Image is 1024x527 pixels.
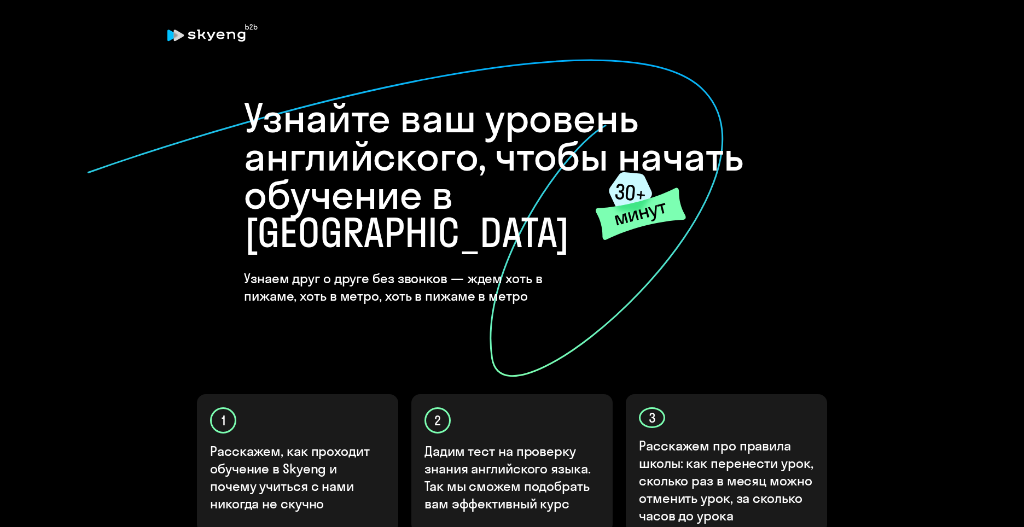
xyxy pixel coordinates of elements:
[210,442,386,512] p: Расскажем, как проходит обучение в Skyeng и почему учиться с нами никогда не скучно
[244,270,597,305] h4: Узнаем друг о друге без звонков — ждем хоть в пижаме, хоть в метро, хоть в пижаме в метро
[210,407,236,434] div: 1
[424,407,451,434] div: 2
[244,99,780,252] h1: Узнайте ваш уровень английского, чтобы начать обучение в [GEOGRAPHIC_DATA]
[424,442,601,512] p: Дадим тест на проверку знания английского языка. Так мы сможем подобрать вам эффективный курс
[639,437,815,524] p: Расскажем про правила школы: как перенести урок, сколько раз в месяц можно отменить урок, за скол...
[639,407,665,428] div: 3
